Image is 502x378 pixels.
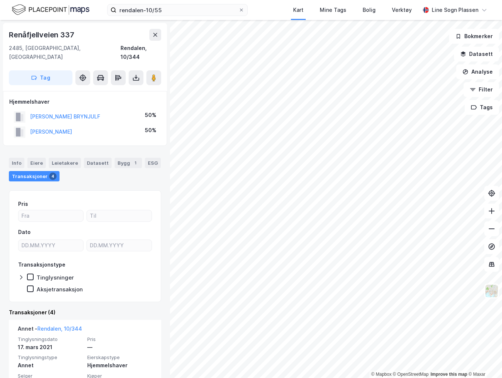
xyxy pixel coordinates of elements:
div: Verktøy [392,6,412,14]
a: OpenStreetMap [393,372,429,377]
div: Transaksjonstype [18,260,65,269]
div: Hjemmelshaver [87,361,152,370]
a: Improve this map [431,372,467,377]
div: Annet [18,361,83,370]
div: Transaksjoner [9,171,60,181]
a: Mapbox [371,372,391,377]
div: 17. mars 2021 [18,343,83,352]
iframe: Chat Widget [465,342,502,378]
div: — [87,343,152,352]
input: Fra [18,210,83,221]
span: Tinglysningstype [18,354,83,361]
div: Tinglysninger [37,274,74,281]
button: Filter [464,82,499,97]
div: Bolig [363,6,376,14]
button: Tags [465,100,499,115]
div: Datasett [84,158,112,168]
input: Søk på adresse, matrikkel, gårdeiere, leietakere eller personer [116,4,238,16]
input: DD.MM.YYYY [87,240,152,251]
button: Datasett [454,47,499,61]
span: Eierskapstype [87,354,152,361]
img: Z [485,284,499,298]
div: Info [9,158,24,168]
input: Til [87,210,152,221]
div: 50% [145,111,156,120]
div: Bygg [115,158,142,168]
div: Mine Tags [320,6,346,14]
div: ESG [145,158,161,168]
div: Annet - [18,324,82,336]
div: Hjemmelshaver [9,97,161,106]
button: Bokmerker [449,29,499,44]
input: DD.MM.YYYY [18,240,83,251]
div: Renåfjellveien 337 [9,29,75,41]
button: Analyse [456,64,499,79]
div: Kart [293,6,303,14]
div: 50% [145,126,156,135]
div: 4 [49,173,57,180]
div: Aksjetransaksjon [37,286,83,293]
span: Tinglysningsdato [18,336,83,342]
div: Line Sogn Plassen [432,6,478,14]
div: Kontrollprogram for chat [465,342,502,378]
button: Tag [9,70,72,85]
div: 2485, [GEOGRAPHIC_DATA], [GEOGRAPHIC_DATA] [9,44,121,61]
a: Rendalen, 10/344 [37,325,82,332]
div: 1 [132,159,139,167]
div: Eiere [27,158,46,168]
span: Pris [87,336,152,342]
div: Rendalen, 10/344 [121,44,161,61]
img: logo.f888ab2527a4732fd821a326f86c7f29.svg [12,3,89,16]
div: Leietakere [49,158,81,168]
div: Dato [18,228,31,237]
div: Pris [18,200,28,208]
div: Transaksjoner (4) [9,308,161,317]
